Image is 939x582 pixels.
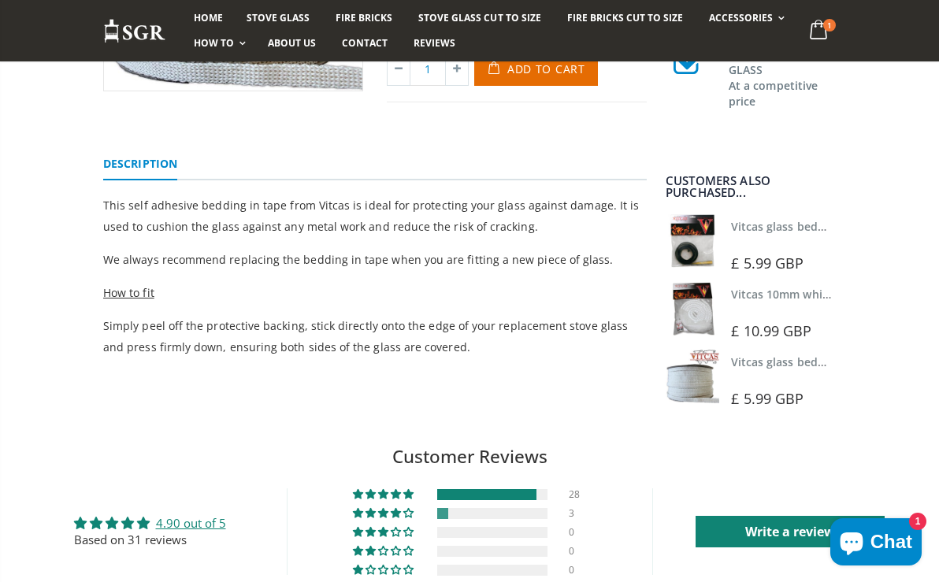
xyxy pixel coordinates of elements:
a: Contact [330,31,399,56]
a: 1 [804,16,836,46]
a: Fire Bricks Cut To Size [555,6,695,31]
a: Home [182,6,235,31]
span: Home [194,11,223,24]
a: How To [182,31,254,56]
div: Average rating is 4.90 stars [74,514,226,532]
span: Fire Bricks Cut To Size [567,11,683,24]
p: Simply peel off the protective backing, stick directly onto the edge of your replacement stove gl... [103,315,647,358]
a: Reviews [402,31,467,56]
a: Stove Glass [235,6,321,31]
span: Fire Bricks [336,11,392,24]
span: £ 5.99 GBP [731,254,804,272]
inbox-online-store-chat: Shopify online store chat [826,518,926,569]
span: How to fit [103,285,154,300]
div: 90% (28) reviews with 5 star rating [353,489,416,500]
img: Vitcas stove glass bedding in tape [666,214,719,268]
span: Accessories [709,11,773,24]
a: 4.90 out of 5 [156,515,226,531]
h3: QUALITY ROBAX GLASS At a competitive price [729,43,836,109]
p: We always recommend replacing the bedding in tape when you are fitting a new piece of glass. [103,249,647,270]
div: Customers also purchased... [666,175,836,198]
button: Add to Cart [474,52,598,86]
a: Accessories [697,6,792,31]
span: About us [268,36,316,50]
img: Vitcas stove glass bedding in tape [666,350,719,403]
img: Stove Glass Replacement [103,18,166,44]
div: 3 [569,508,588,519]
a: Fire Bricks [324,6,404,31]
span: £ 10.99 GBP [731,321,811,340]
span: Add to Cart [507,61,585,76]
span: How To [194,36,234,50]
span: Contact [342,36,388,50]
a: Description [103,149,177,180]
p: This self adhesive bedding in tape from Vitcas is ideal for protecting your glass against damage.... [103,195,647,237]
span: Stove Glass Cut To Size [418,11,540,24]
span: Stove Glass [247,11,310,24]
img: Vitcas white rope, glue and gloves kit 10mm [666,282,719,335]
div: 10% (3) reviews with 4 star rating [353,508,416,519]
a: Stove Glass Cut To Size [406,6,552,31]
a: Write a review [696,516,885,547]
span: £ 5.99 GBP [731,389,804,408]
span: 1 [823,19,836,32]
div: 28 [569,489,588,500]
div: Based on 31 reviews [74,532,226,548]
a: About us [256,31,328,56]
h2: Customer Reviews [13,444,926,469]
span: Reviews [414,36,455,50]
